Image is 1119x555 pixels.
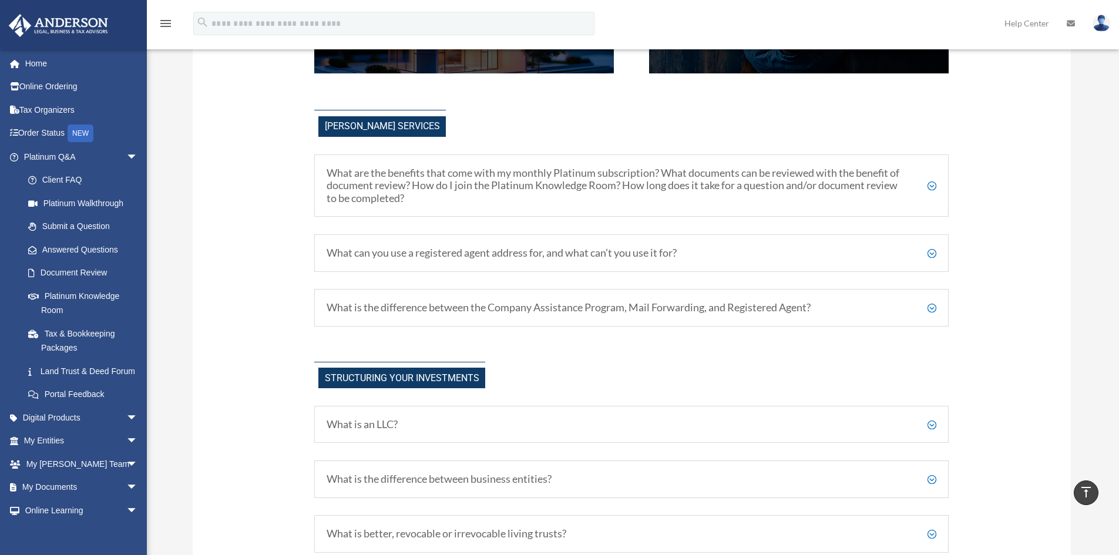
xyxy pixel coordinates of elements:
[1093,15,1110,32] img: User Pic
[126,145,150,169] span: arrow_drop_down
[8,98,156,122] a: Tax Organizers
[327,527,936,540] h5: What is better, revocable or irrevocable living trusts?
[126,429,150,453] span: arrow_drop_down
[8,429,156,453] a: My Entitiesarrow_drop_down
[16,383,156,406] a: Portal Feedback
[327,167,936,205] h5: What are the benefits that come with my monthly Platinum subscription? What documents can be revi...
[318,116,446,137] span: [PERSON_NAME] Services
[126,499,150,523] span: arrow_drop_down
[16,322,156,359] a: Tax & Bookkeeping Packages
[5,14,112,37] img: Anderson Advisors Platinum Portal
[16,284,156,322] a: Platinum Knowledge Room
[327,473,936,486] h5: What is the difference between business entities?
[318,368,485,388] span: Structuring Your investments
[68,125,93,142] div: NEW
[8,122,156,146] a: Order StatusNEW
[327,247,936,260] h5: What can you use a registered agent address for, and what can’t you use it for?
[16,359,156,383] a: Land Trust & Deed Forum
[16,261,156,285] a: Document Review
[327,418,936,431] h5: What is an LLC?
[16,169,150,192] a: Client FAQ
[159,21,173,31] a: menu
[8,145,156,169] a: Platinum Q&Aarrow_drop_down
[8,52,156,75] a: Home
[159,16,173,31] i: menu
[16,238,156,261] a: Answered Questions
[1079,485,1093,499] i: vertical_align_top
[16,215,156,238] a: Submit a Question
[126,406,150,430] span: arrow_drop_down
[327,301,936,314] h5: What is the difference between the Company Assistance Program, Mail Forwarding, and Registered Ag...
[16,191,156,215] a: Platinum Walkthrough
[1074,480,1098,505] a: vertical_align_top
[8,406,156,429] a: Digital Productsarrow_drop_down
[8,75,156,99] a: Online Ordering
[8,499,156,522] a: Online Learningarrow_drop_down
[196,16,209,29] i: search
[126,476,150,500] span: arrow_drop_down
[8,476,156,499] a: My Documentsarrow_drop_down
[126,452,150,476] span: arrow_drop_down
[8,452,156,476] a: My [PERSON_NAME] Teamarrow_drop_down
